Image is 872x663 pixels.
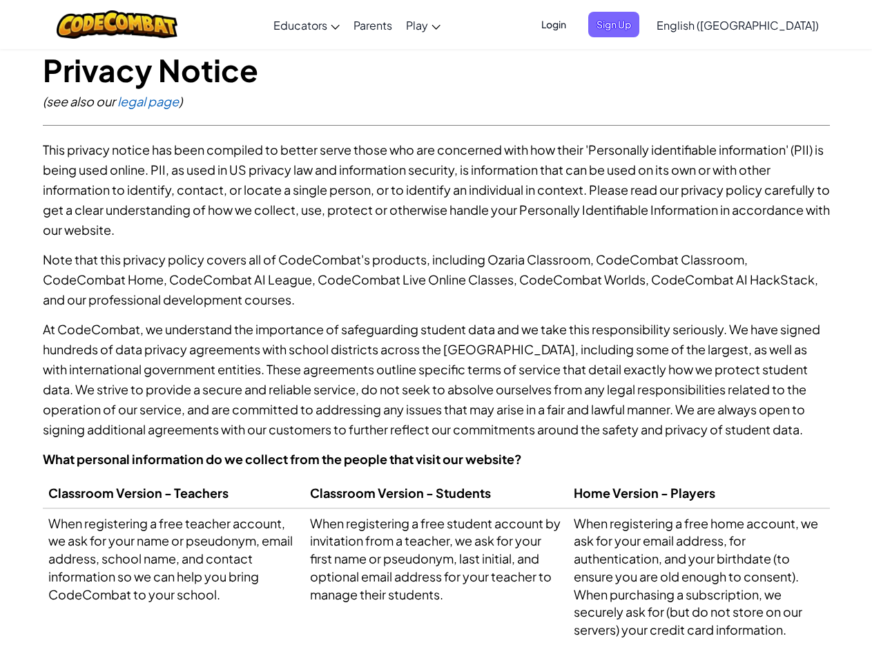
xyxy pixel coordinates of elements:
[347,6,399,44] a: Parents
[117,93,179,109] a: legal page
[568,508,829,644] td: When registering a free home account, we ask for your email address, for authentication, and your...
[304,508,568,644] td: When registering a free student account by invitation from a teacher, we ask for your first name ...
[57,10,177,39] img: CodeCombat logo
[179,93,182,109] span: )
[43,93,117,109] span: (see also our
[43,479,304,508] th: Classroom Version - Teachers
[273,18,327,32] span: Educators
[588,12,639,37] button: Sign Up
[43,140,830,240] p: This privacy notice has been compiled to better serve those who are concerned with how their 'Per...
[43,249,830,309] p: Note that this privacy policy covers all of CodeCombat's products, including Ozaria Classroom, Co...
[399,6,447,44] a: Play
[533,12,574,37] button: Login
[43,451,522,467] strong: What personal information do we collect from the people that visit our website?
[406,18,428,32] span: Play
[657,18,819,32] span: English ([GEOGRAPHIC_DATA])
[43,508,304,644] td: When registering a free teacher account, we ask for your name or pseudonym, email address, school...
[568,479,829,508] th: Home Version - Players
[304,479,568,508] th: Classroom Version - Students
[43,319,830,439] p: At CodeCombat, we understand the importance of safeguarding student data and we take this respons...
[43,48,830,91] h1: Privacy Notice
[650,6,826,44] a: English ([GEOGRAPHIC_DATA])
[267,6,347,44] a: Educators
